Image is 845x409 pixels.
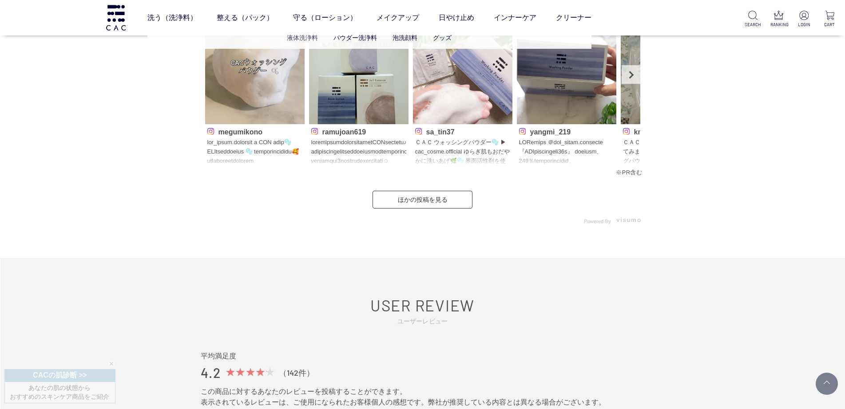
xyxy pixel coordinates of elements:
img: Photo by kmm7692 [621,25,720,124]
p: ＣＡＣ ウォッシングパウダー🫧 ▶ cac_cosme.official ゆらぎ肌もおだやかに洗いあげ🌿🫧 界面活性剤を使わず、100％アミノ酸系の洗浄成分を使用👏 角層内の潤いは奪わず、角層表... [415,138,510,166]
p: CART [821,21,838,28]
p: kmm7692 [623,126,718,136]
img: logo [105,5,127,30]
img: Photo by yangmi_219 [517,25,616,124]
span: ユーザーレビュー [207,317,638,326]
a: SEARCH [745,11,761,28]
span: ※PR含む [616,169,642,176]
a: 泡洗顔料 [393,34,417,41]
span: Powered By [584,219,611,224]
div: （142件） [279,368,314,378]
p: yangmi_219 [519,126,614,136]
div: 平均満足度 [201,351,645,361]
p: この商品に対するあなたのレビューを投稿することができます。 表示されているレビューは、ご使用になられたお客様個人の感想です。弊社が推奨している内容とは異なる場合がございます。 [201,386,645,408]
a: Next [622,65,640,84]
a: LOGIN [796,11,812,28]
a: 洗う（洗浄料） [147,5,197,30]
p: megumikono [207,126,302,136]
span: 4.2 [201,364,221,382]
img: Photo by sa_tin37 [413,25,512,124]
a: パウダー洗浄料 [333,34,377,41]
p: sa_tin37 [415,126,510,136]
p: LOGIN [796,21,812,28]
a: メイクアップ [377,5,419,30]
p: RANKING [770,21,787,28]
a: ほかの投稿を見る [373,191,472,208]
img: Photo by ramujoan619 [309,25,409,124]
p: lor_ipsum.dolorsit a CON adip🫧 ELItseddoeius 🫧 temporincididu🥰 utlaboreetdolorem ALIquaenimadmini... [207,138,302,166]
a: USER REVIEWユーザーレビュー [207,296,638,326]
a: クリーナー [556,5,591,30]
a: 整える（パック） [217,5,274,30]
a: グッズ [433,34,452,41]
a: 液体洗浄料 [287,34,318,41]
a: インナーケア [494,5,536,30]
p: ramujoan619 [311,126,406,136]
p: loremipsumdolorsitametCONsectetu♪ adipiscingelitseddoeiusmodtemporincididuntutLABoreetdolorema7al... [311,138,406,166]
a: RANKING [770,11,787,28]
p: LORemips ＠dol_sitam.consecte 『ADIpiscingeli36s』 doeiusm、249％temporincidid。 utlaboreetdoloremagnaa... [519,138,614,166]
p: ＣＡＣ ウォッシングパウダー 使ってみました♡♡ ＣＡＣ ウォッシングパウダーが 24回分入った お得なトライアルセットが 今なら９８０円で 購入できちゃいます^_^ もこもこーで 泡がすごくて... [623,138,718,166]
a: CART [821,11,838,28]
img: visumo [616,217,641,222]
a: 守る（ローション） [293,5,357,30]
img: Photo by megumikono [205,25,305,124]
p: SEARCH [745,21,761,28]
a: 日やけ止め [439,5,474,30]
